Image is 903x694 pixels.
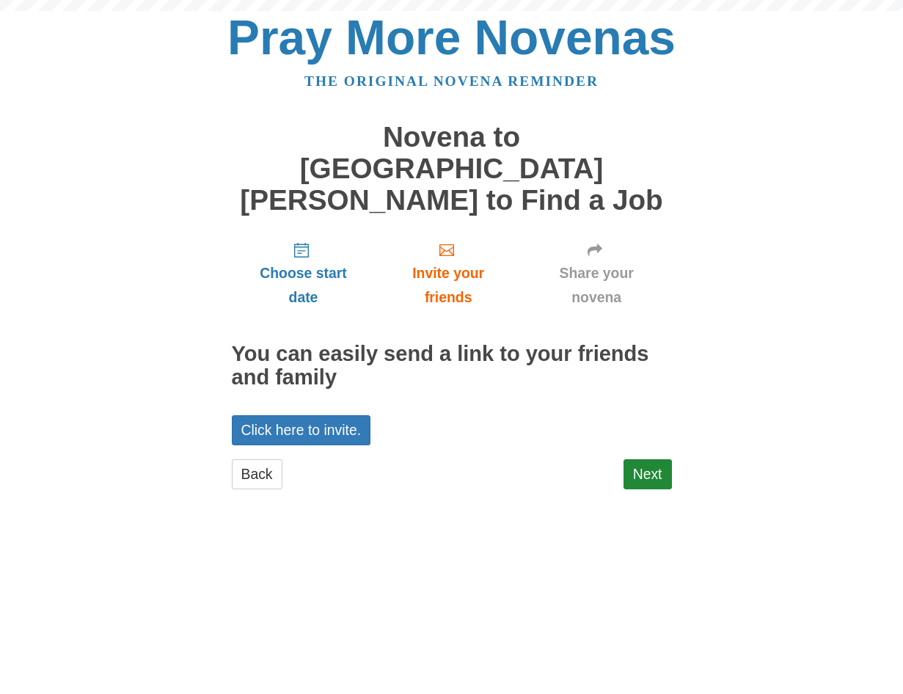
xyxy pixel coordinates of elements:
span: Choose start date [246,261,361,310]
a: Share your novena [522,230,672,318]
a: Invite your friends [375,230,521,318]
a: Choose start date [232,230,376,318]
a: The original novena reminder [304,73,599,89]
span: Invite your friends [390,261,506,310]
a: Next [624,459,672,489]
a: Click here to invite. [232,415,371,445]
a: Back [232,459,282,489]
h2: You can easily send a link to your friends and family [232,343,672,390]
a: Pray More Novenas [227,10,676,65]
span: Share your novena [536,261,657,310]
h1: Novena to [GEOGRAPHIC_DATA][PERSON_NAME] to Find a Job [232,122,672,216]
